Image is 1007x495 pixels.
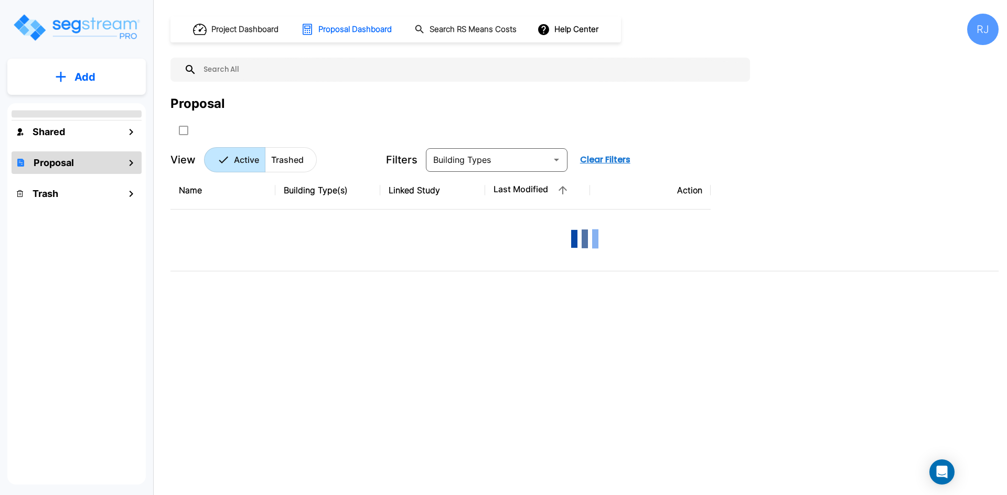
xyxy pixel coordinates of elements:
th: Last Modified [485,171,590,210]
p: Add [74,69,95,85]
button: Help Center [535,19,603,39]
div: Proposal [170,94,225,113]
img: Logo [12,13,141,42]
h1: Proposal [34,156,74,170]
h1: Proposal Dashboard [318,24,392,36]
button: Clear Filters [576,149,635,170]
p: Trashed [271,153,304,166]
button: SelectAll [173,120,194,141]
div: Name [179,184,267,196]
button: Search RS Means Costs [410,19,522,40]
button: Active [204,147,265,172]
button: Proposal Dashboard [297,18,398,40]
th: Building Type(s) [275,171,380,210]
div: Platform [204,147,317,172]
button: Trashed [265,147,317,172]
button: Open [549,152,564,167]
div: RJ [967,14,999,45]
h1: Project Dashboard [211,24,278,36]
button: Add [7,62,146,92]
img: Loading [564,218,606,260]
input: Search All [197,58,745,82]
h1: Shared [33,125,65,139]
h1: Search RS Means Costs [430,24,517,36]
th: Linked Study [380,171,485,210]
p: Active [234,153,259,166]
button: Project Dashboard [189,18,284,41]
h1: Trash [33,186,58,201]
th: Action [590,171,711,210]
p: View [170,152,196,168]
input: Building Types [429,152,547,167]
div: Open Intercom Messenger [929,459,955,485]
p: Filters [386,152,417,168]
